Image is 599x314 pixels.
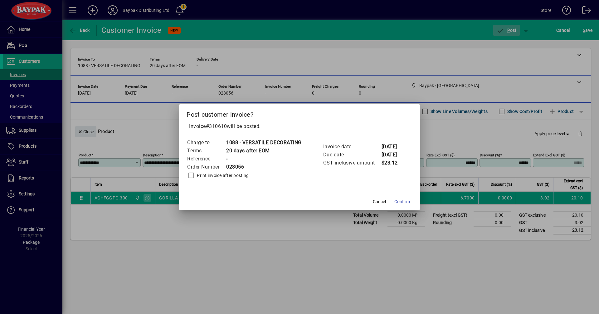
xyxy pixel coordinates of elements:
td: Terms [187,147,226,155]
td: Invoice date [323,143,381,151]
td: 1088 - VERSATILE DECORATING [226,139,302,147]
td: Reference [187,155,226,163]
button: Confirm [392,196,412,208]
td: - [226,155,302,163]
td: Order Number [187,163,226,171]
td: [DATE] [381,151,406,159]
h2: Post customer invoice? [179,104,420,122]
label: Print invoice after posting [196,172,249,179]
td: GST inclusive amount [323,159,381,167]
span: Cancel [373,199,386,205]
td: [DATE] [381,143,406,151]
p: Invoice will be posted . [187,123,412,130]
span: Confirm [394,199,410,205]
td: 028056 [226,163,302,171]
span: #310610 [206,123,227,129]
button: Cancel [369,196,389,208]
td: Charge to [187,139,226,147]
td: 20 days after EOM [226,147,302,155]
td: $23.12 [381,159,406,167]
td: Due date [323,151,381,159]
